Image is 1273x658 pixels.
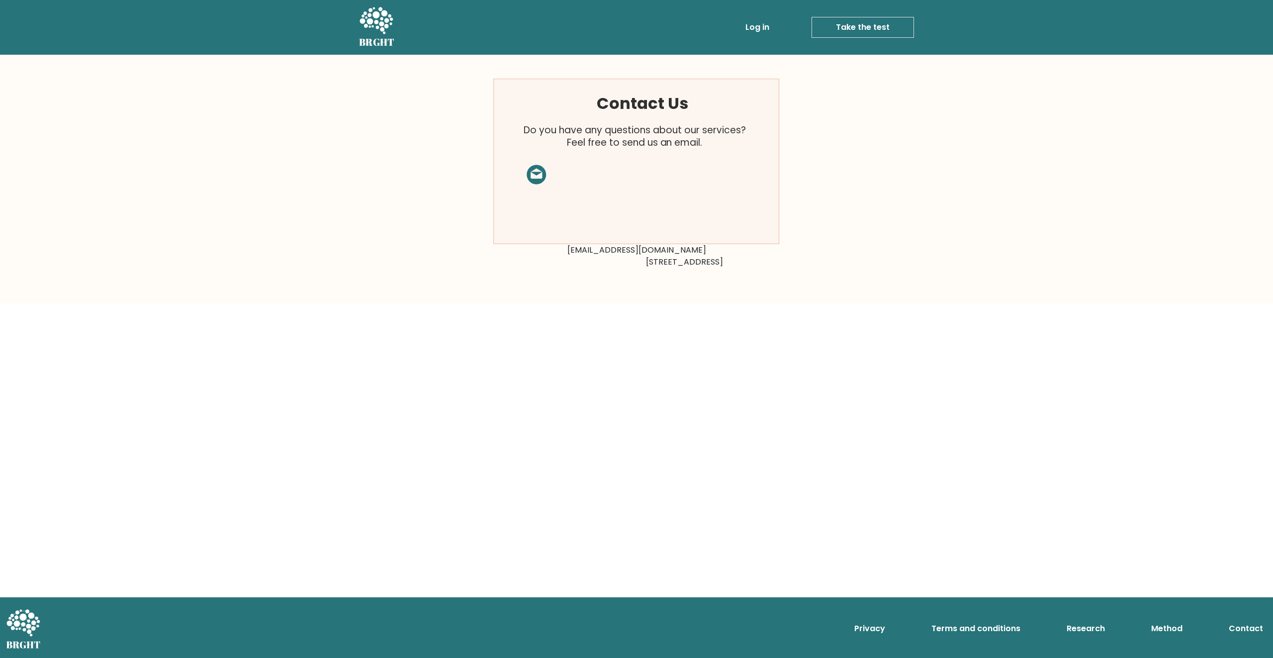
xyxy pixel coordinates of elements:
h5: BRGHT [359,36,395,48]
a: BRGHT [359,4,395,51]
tspan: [STREET_ADDRESS] [646,256,723,268]
tspan: Feel free to send us an email. [567,136,703,149]
a: Log in [741,17,773,37]
a: Contact [1225,619,1267,639]
a: Privacy [850,619,889,639]
a: Take the test [812,17,914,38]
a: Method [1147,619,1186,639]
a: Terms and conditions [927,619,1024,639]
div: [EMAIL_ADDRESS][DOMAIN_NAME] [487,79,786,280]
tspan: Contact Us [597,93,688,115]
tspan: Do you have any questions about our services? [524,123,746,137]
a: Research [1063,619,1109,639]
